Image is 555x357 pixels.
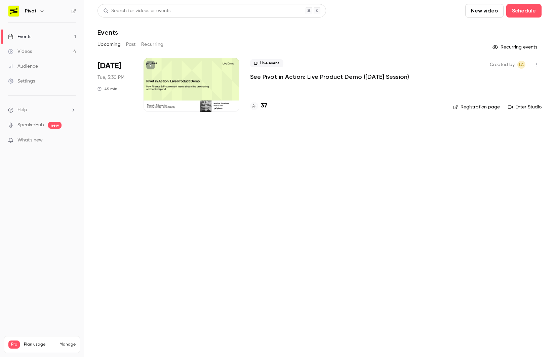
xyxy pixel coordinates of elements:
[103,7,170,14] div: Search for videos or events
[8,63,38,70] div: Audience
[465,4,504,18] button: New video
[490,61,515,69] span: Created by
[97,58,133,112] div: Sep 9 Tue, 5:30 PM (Europe/Paris)
[506,4,542,18] button: Schedule
[8,48,32,55] div: Videos
[126,39,136,50] button: Past
[8,106,76,113] li: help-dropdown-opener
[25,8,37,14] h6: Pivot
[453,104,500,110] a: Registration page
[17,137,43,144] span: What's new
[250,73,409,81] a: See Pivot in Action: Live Product Demo ([DATE] Session)
[24,342,55,347] span: Plan usage
[8,6,19,17] img: Pivot
[261,101,267,110] h4: 37
[8,78,35,85] div: Settings
[17,122,44,129] a: SpeakerHub
[250,59,283,67] span: Live event
[97,61,121,71] span: [DATE]
[489,42,542,53] button: Recurring events
[68,137,76,143] iframe: Noticeable Trigger
[60,342,76,347] a: Manage
[519,61,524,69] span: LC
[517,61,525,69] span: Leslie Choffel
[8,33,31,40] div: Events
[508,104,542,110] a: Enter Studio
[17,106,27,113] span: Help
[141,39,164,50] button: Recurring
[97,86,117,92] div: 45 min
[250,101,267,110] a: 37
[8,340,20,349] span: Pro
[97,39,121,50] button: Upcoming
[97,74,124,81] span: Tue, 5:30 PM
[97,28,118,36] h1: Events
[48,122,62,129] span: new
